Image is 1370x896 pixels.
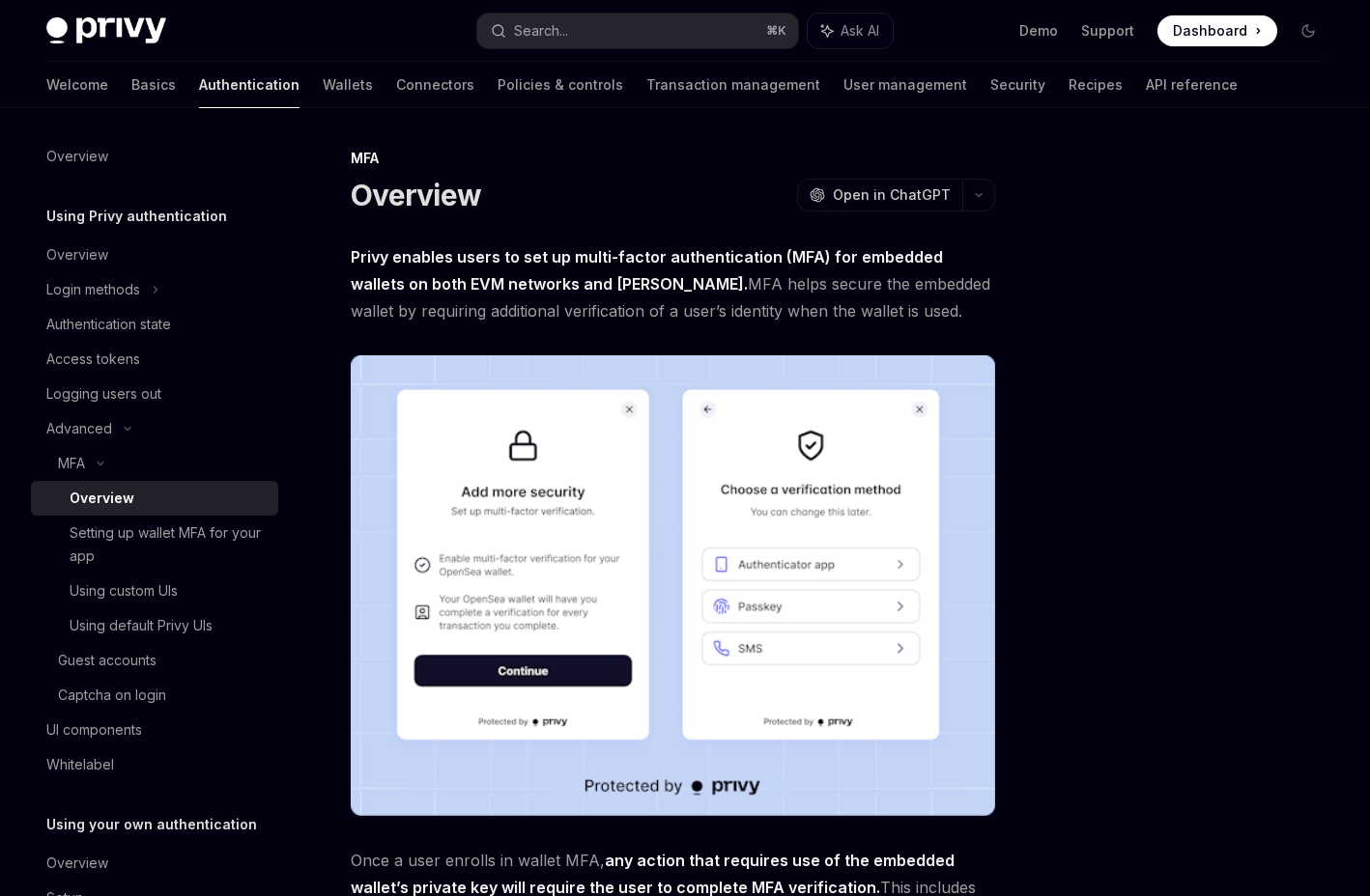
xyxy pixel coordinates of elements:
a: Captcha on login [31,678,278,713]
div: Advanced [46,417,112,440]
div: Using default Privy UIs [70,614,213,637]
a: Demo [1019,21,1058,41]
strong: Privy enables users to set up multi-factor authentication (MFA) for embedded wallets on both EVM ... [351,247,943,294]
a: Wallets [323,62,373,108]
div: MFA [58,452,85,475]
a: Security [990,62,1045,108]
button: Open in ChatGPT [797,179,962,211]
a: Authentication [199,62,300,108]
a: User management [843,62,967,108]
a: Logging users out [31,377,278,411]
a: Connectors [396,62,474,108]
div: Search... [514,19,568,42]
img: images/MFA.png [351,355,995,816]
span: Open in ChatGPT [833,185,951,205]
div: Guest accounts [58,649,157,672]
a: Basics [131,62,176,108]
a: Overview [31,481,278,516]
div: Overview [46,243,108,266]
a: Policies & controls [498,62,623,108]
span: MFA helps secure the embedded wallet by requiring additional verification of a user’s identity wh... [351,243,995,324]
div: Captcha on login [58,684,166,707]
div: Overview [70,487,134,510]
div: Overview [46,145,108,168]
span: Ask AI [841,21,879,41]
a: Transaction management [646,62,820,108]
div: Authentication state [46,313,171,336]
button: Ask AI [808,14,893,48]
a: Authentication state [31,307,278,342]
h5: Using Privy authentication [46,205,227,228]
a: Recipes [1069,62,1123,108]
div: Overview [46,852,108,875]
a: Support [1081,21,1134,41]
img: dark logo [46,17,166,44]
div: Access tokens [46,348,140,371]
a: UI components [31,713,278,747]
div: Whitelabel [46,753,114,776]
a: Using custom UIs [31,574,278,608]
div: Login methods [46,278,140,301]
h5: Using your own authentication [46,813,257,836]
a: Guest accounts [31,643,278,678]
h1: Overview [351,178,481,212]
a: Overview [31,139,278,174]
div: MFA [351,149,995,168]
a: Overview [31,846,278,881]
div: Logging users out [46,382,161,406]
a: Access tokens [31,342,278,377]
a: Overview [31,238,278,272]
a: Whitelabel [31,747,278,782]
span: Dashboard [1173,21,1247,41]
a: Dashboard [1157,15,1277,46]
a: Welcome [46,62,108,108]
a: Using default Privy UIs [31,608,278,643]
a: API reference [1146,62,1238,108]
div: Setting up wallet MFA for your app [70,521,267,568]
a: Setting up wallet MFA for your app [31,516,278,574]
span: ⌘ K [766,23,786,39]
div: Using custom UIs [70,579,178,602]
button: Search...⌘K [477,14,798,48]
div: UI components [46,718,142,742]
button: Toggle dark mode [1293,15,1324,46]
